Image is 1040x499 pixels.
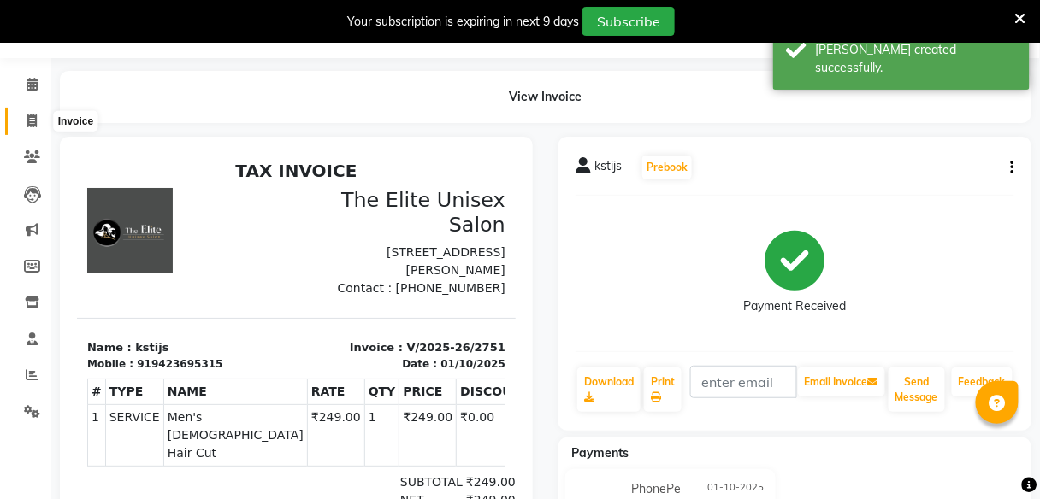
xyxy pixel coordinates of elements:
[10,7,428,27] h2: TAX INVOICE
[582,7,675,36] button: Subscribe
[230,250,287,312] td: ₹249.00
[287,225,322,250] th: QTY
[644,367,682,412] a: Print
[313,391,375,409] div: Paid
[594,157,622,181] span: kstijs
[798,367,885,396] button: Email Invoice
[313,338,375,355] div: NET
[313,320,375,338] div: SUBTOTAL
[313,355,375,391] div: GRAND TOTAL
[642,156,692,179] button: Prebook
[322,225,380,250] th: PRICE
[952,367,1013,396] a: Feedback
[690,366,797,398] input: enter email
[375,391,438,409] div: ₹249.00
[10,185,210,203] p: Name : kstijs
[816,41,1017,77] div: Bill created successfully.
[230,185,429,203] p: Invoice : V/2025-26/2751
[10,203,56,218] div: Mobile :
[10,430,428,445] p: Please visit again !
[11,250,29,312] td: 1
[230,225,287,250] th: RATE
[203,454,240,466] span: Admin
[380,250,458,312] td: ₹0.00
[230,34,429,83] h3: The Elite Unisex Salon
[375,338,438,355] div: ₹249.00
[375,355,438,391] div: ₹249.00
[322,250,380,312] td: ₹249.00
[889,367,945,412] button: Send Message
[230,126,429,144] p: Contact : [PHONE_NUMBER]
[363,203,428,218] div: 01/10/2025
[708,480,765,498] span: 01-10-2025
[380,225,458,250] th: DISCOUNT
[325,203,360,218] div: Date :
[375,320,438,338] div: ₹249.00
[744,298,847,316] div: Payment Received
[230,90,429,126] p: [STREET_ADDRESS][PERSON_NAME]
[54,111,97,132] div: Invoice
[347,13,579,31] div: Your subscription is expiring in next 9 days
[11,225,29,250] th: #
[86,225,230,250] th: NAME
[632,480,682,498] span: PhonePe
[60,71,1031,123] div: View Invoice
[571,445,629,461] span: Payments
[10,452,428,467] div: Generated By : at 01/10/2025
[28,250,86,312] td: SERVICE
[28,225,86,250] th: TYPE
[60,203,145,218] div: 919423695315
[287,250,322,312] td: 1
[91,255,227,308] span: Men's [DEMOGRAPHIC_DATA] Hair Cut
[577,367,641,412] a: Download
